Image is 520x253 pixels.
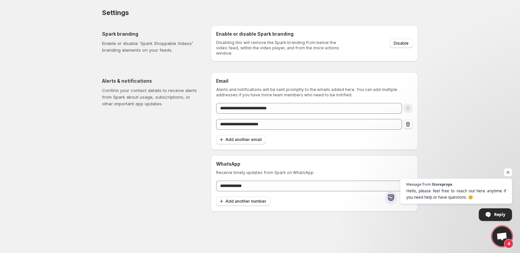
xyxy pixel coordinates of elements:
[225,137,262,142] span: Add another email
[216,40,343,56] p: Disabling this will remove the Spark branding from below the video feed, within the video player,...
[102,87,200,107] p: Confirm your contact details to receive alerts from Spark about usage, subscriptions, or other im...
[216,197,270,206] button: Add another number
[225,199,266,204] span: Add another number
[406,182,431,186] span: Message from
[216,135,266,144] button: Add another email
[494,209,505,220] span: Reply
[492,226,512,246] a: Open chat
[102,9,129,17] span: Settings
[216,78,413,84] h6: Email
[394,41,409,46] span: Disable
[432,182,452,186] span: Storeprops
[403,120,413,129] button: Remove email
[102,31,200,37] h5: Spark branding
[216,170,413,175] p: Receive timely updates from Spark on WhatsApp.
[504,239,513,248] span: 4
[216,87,413,98] p: Alerts and notifications will be sent promptly to the emails added here. You can add multiple add...
[102,40,200,53] p: Enable or disable ‘Spark Shoppable Videos’ branding elements on your feeds.
[102,78,200,84] h5: Alerts & notifications
[406,188,506,200] span: Hello, please feel free to reach out here anytime if you need help or have questions. 😊
[216,161,413,167] h6: WhatsApp
[390,39,413,48] button: Disable
[216,31,343,37] h6: Enable or disable Spark branding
